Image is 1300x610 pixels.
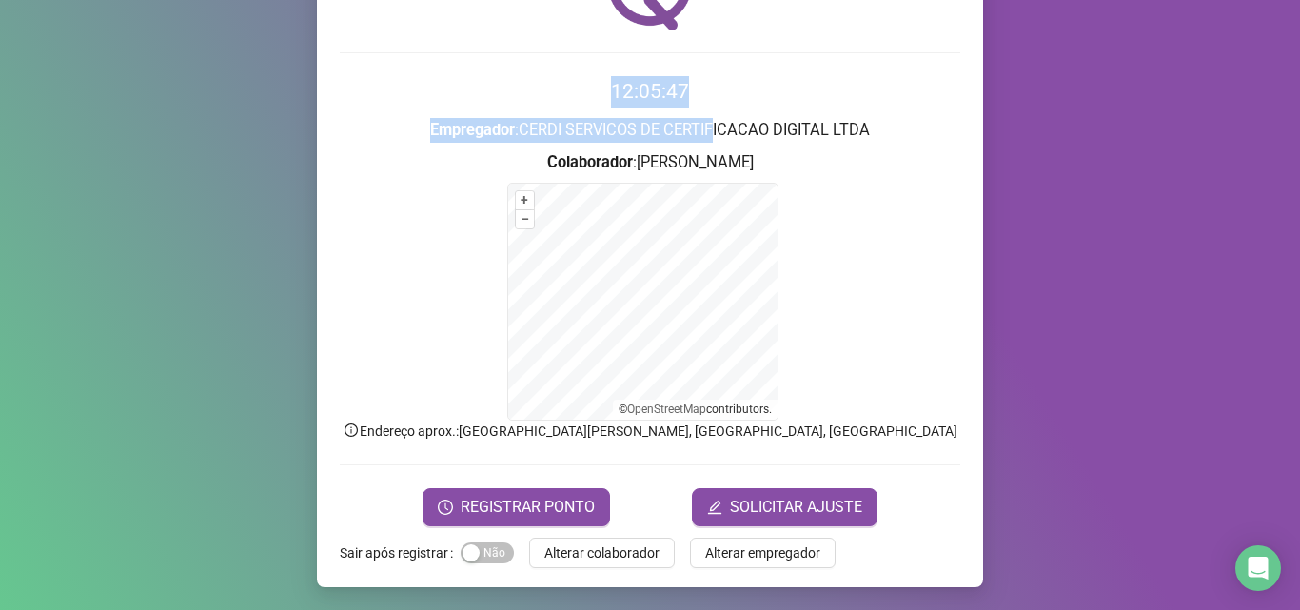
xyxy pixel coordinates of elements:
button: + [516,191,534,209]
button: Alterar colaborador [529,538,675,568]
time: 12:05:47 [611,80,689,103]
li: © contributors. [619,403,772,416]
button: – [516,210,534,228]
span: clock-circle [438,500,453,515]
span: Alterar empregador [705,542,820,563]
button: REGISTRAR PONTO [423,488,610,526]
p: Endereço aprox. : [GEOGRAPHIC_DATA][PERSON_NAME], [GEOGRAPHIC_DATA], [GEOGRAPHIC_DATA] [340,421,960,442]
strong: Colaborador [547,153,633,171]
span: edit [707,500,722,515]
label: Sair após registrar [340,538,461,568]
button: Alterar empregador [690,538,836,568]
h3: : CERDI SERVICOS DE CERTIFICACAO DIGITAL LTDA [340,118,960,143]
div: Open Intercom Messenger [1235,545,1281,591]
strong: Empregador [430,121,515,139]
button: editSOLICITAR AJUSTE [692,488,877,526]
span: SOLICITAR AJUSTE [730,496,862,519]
span: info-circle [343,422,360,439]
span: Alterar colaborador [544,542,660,563]
h3: : [PERSON_NAME] [340,150,960,175]
span: REGISTRAR PONTO [461,496,595,519]
a: OpenStreetMap [627,403,706,416]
